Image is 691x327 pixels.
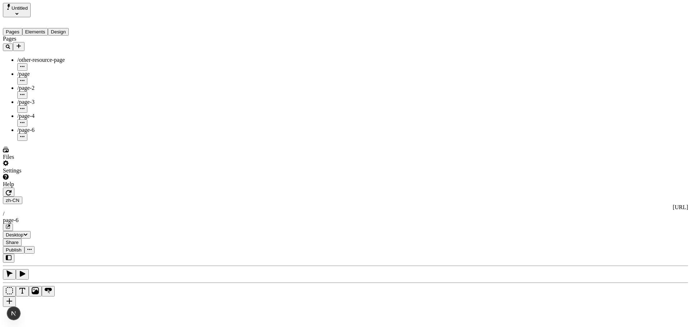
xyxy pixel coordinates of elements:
button: Pages [3,28,22,36]
div: / [3,211,688,217]
span: Untitled [12,5,28,11]
span: Desktop [6,232,23,238]
span: /page-2 [17,85,35,91]
div: Settings [3,167,89,174]
div: page-6 [3,217,688,224]
button: Text [16,286,29,296]
button: Share [3,239,22,246]
button: Select site [3,3,31,17]
button: Publish [3,246,24,254]
span: Publish [6,247,22,253]
button: Box [3,286,16,296]
div: [URL] [3,204,688,211]
button: Design [48,28,69,36]
div: Help [3,181,89,188]
span: /page [17,71,30,77]
button: Button [42,286,55,296]
button: Desktop [3,231,31,239]
div: Files [3,154,89,160]
span: /other-resource-page [17,57,65,63]
button: Open locale picker [3,197,22,204]
span: /page-4 [17,113,35,119]
span: /page-3 [17,99,35,105]
span: /page-6 [17,127,35,133]
div: Pages [3,36,89,42]
button: Add new [13,42,24,51]
span: zh-CN [6,198,19,203]
button: Image [29,286,42,296]
button: Elements [22,28,48,36]
span: Share [6,240,19,245]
